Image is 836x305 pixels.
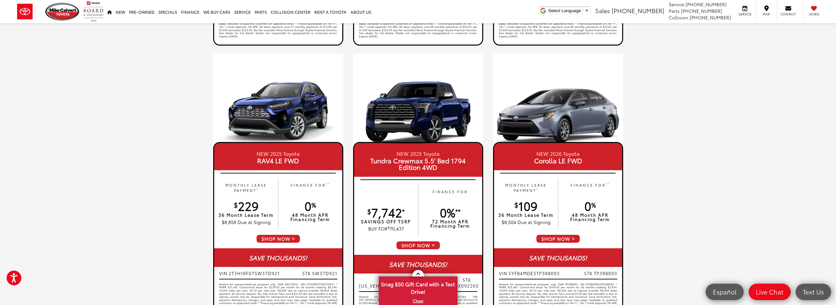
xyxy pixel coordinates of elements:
p: 36 Month Lease Term [497,213,555,217]
p: SAVINGS OFF TSRP [357,219,415,224]
a: Español [706,284,744,300]
p: 48 Month APR Financing Term [282,213,339,221]
span: SHOP NOW [396,241,441,250]
p: $8,504 Due at Signing [497,219,555,225]
span: 0% [440,204,455,220]
span: [PHONE_NUMBER] [686,1,727,8]
span: Sales [595,6,610,15]
span: Saved [807,12,821,16]
span: SHOP NOW [536,234,580,243]
img: 19_1757020322.jpg [353,53,483,142]
p: FINANCE FOR [561,182,619,193]
sup: $ [514,200,518,209]
small: NEW 2025 Toyota [359,150,477,157]
img: 26_Corolla_LE_Celestite_Left [493,81,623,146]
span: Español [710,288,740,296]
span: [PHONE_NUMBER] [681,8,722,14]
img: 19_1757020322.jpg [493,53,623,142]
p: FINANCE FOR [282,182,339,193]
span: Parts [669,8,680,14]
img: 19_1757020322.jpg [213,53,343,142]
span: Corolla LE FWD [499,157,617,164]
sup: % [591,200,596,209]
sup: $ [234,200,238,209]
span: VIN [US_VEHICLE_IDENTIFICATION_NUMBER] [359,277,455,289]
span: VIN 2T3H1RFV7SW37D921 [219,270,280,276]
p: FINANCE FOR [421,189,479,200]
span: 109 [514,197,537,214]
img: 25_Tundra_Capstone_Blueprint_Left [353,81,483,146]
div: SAVE THOUSANDS! [354,255,482,274]
span: Select Language [548,8,581,13]
span: SHOP NOW [256,234,301,243]
span: Tundra Crewmax 5.5' Bed 1794 Edition 4WD [359,157,477,170]
p: $8,858 Due at Signing [217,219,275,225]
span: STK SW37D921 [302,270,337,276]
span: Snag $50 Gift Card with a Test Drive! [379,277,457,297]
p: 36 Month Lease Term [217,213,275,217]
span: [PHONE_NUMBER] [690,14,731,21]
sup: % [311,200,316,209]
span: Service [669,1,684,8]
div: SAVE THOUSANDS! [494,248,622,267]
img: Mike Calvert Toyota [45,3,80,21]
sup: $ [367,207,371,216]
p: BUY FOR 70,437 [357,225,415,232]
small: NEW 2026 Toyota [499,150,617,157]
img: 25_RAV4_Limited_Blueprint_Left [213,81,343,146]
span: Collision [669,14,689,21]
p: 72 Month APR Financing Term [421,219,479,228]
span: STK SX092265 [455,277,479,289]
div: SAVE THOUSANDS! [214,248,342,267]
span: STK TP38B093 [584,270,617,276]
a: Live Chat [749,284,791,300]
span: 229 [234,197,259,214]
a: Text Us [796,284,831,300]
sup: $ [388,225,390,230]
span: Live Chat [753,288,787,296]
p: MONTHLY LEASE PAYMENT [497,182,555,193]
span: 0 [584,197,596,214]
p: MONTHLY LEASE PAYMENT [217,182,275,193]
span: VIN 5YFB4MDE5TP38B093 [499,270,560,276]
p: 48 Month APR Financing Term [561,213,619,221]
span: 0 [305,197,316,214]
span: [PHONE_NUMBER] [612,6,664,15]
span: RAV4 LE FWD [219,157,337,164]
span: Text Us [800,288,827,296]
span: Contact [780,12,796,16]
span: Map [759,12,774,16]
a: Select Language​ [548,8,589,13]
span: Service [737,12,752,16]
small: NEW 2025 Toyota [219,150,337,157]
span: 7,742 [367,204,402,220]
span: ▼ [585,8,589,13]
